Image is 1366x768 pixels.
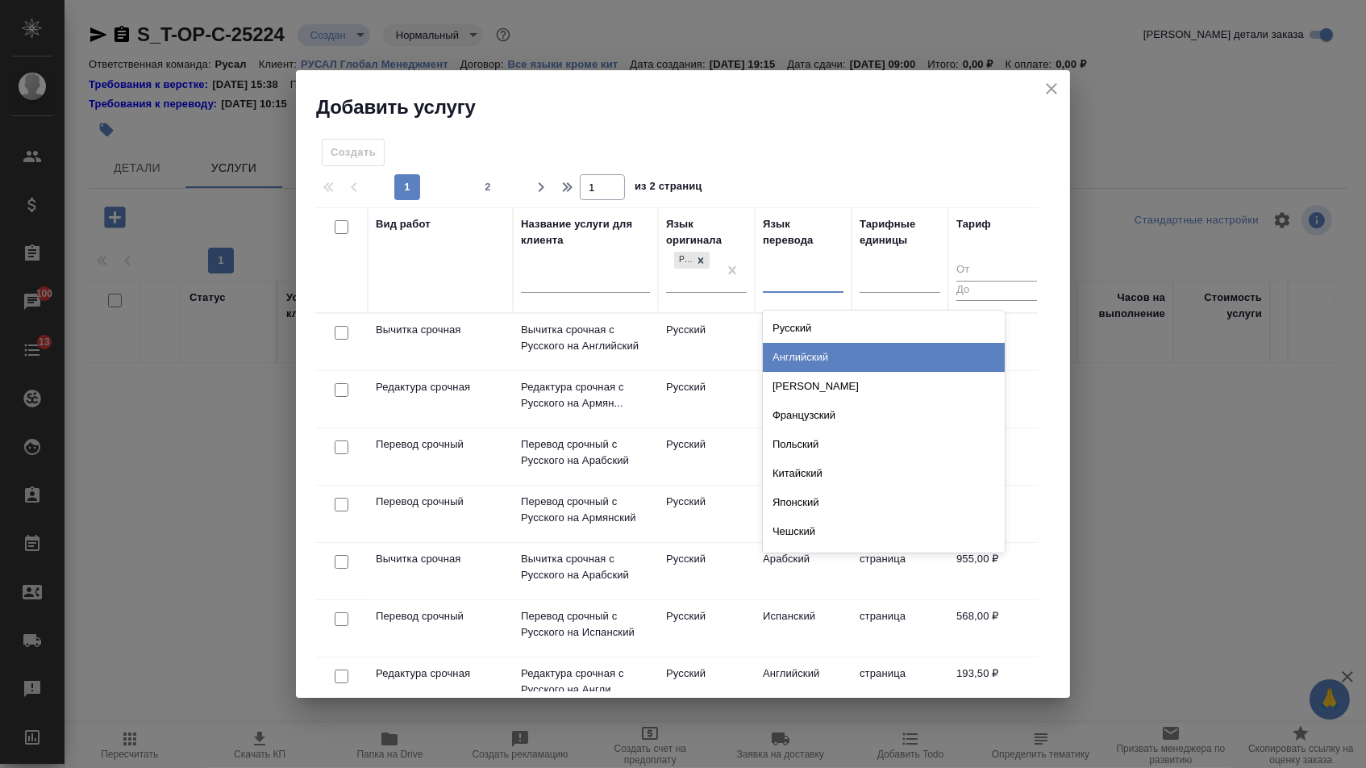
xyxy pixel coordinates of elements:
td: Арабский [755,543,852,599]
p: Перевод срочный [376,436,505,453]
p: Перевод срочный [376,494,505,510]
div: Название услуги для клиента [521,216,650,248]
div: Вид работ [376,216,431,232]
span: 2 [475,179,501,195]
td: 193,50 ₽ [948,657,1045,714]
div: Сербский [763,546,1005,575]
td: Русский [658,314,755,370]
td: страница [852,600,948,657]
p: Вычитка срочная с Русского на Арабский [521,551,650,583]
div: Чешский [763,517,1005,546]
td: Русский [658,657,755,714]
p: Перевод срочный с Русского на Испанский [521,608,650,641]
div: Русский [674,252,692,269]
div: Тариф [956,216,991,232]
td: Английский [755,657,852,714]
p: Перевод срочный с Русского на Арабский [521,436,650,469]
td: Испанский [755,600,852,657]
p: Редактура срочная [376,379,505,395]
div: [PERSON_NAME] [763,372,1005,401]
div: Язык перевода [763,216,843,248]
div: Русский [673,250,711,270]
p: Перевод срочный [376,608,505,624]
td: 568,00 ₽ [948,600,1045,657]
div: Английский [763,343,1005,372]
input: До [956,281,1037,301]
button: close [1039,77,1064,101]
td: Английский [755,314,852,370]
h2: Добавить услугу [316,94,1070,120]
p: Вычитка срочная [376,322,505,338]
td: Русский [658,486,755,542]
p: Редактура срочная с Русского на Англи... [521,666,650,698]
p: Вычитка срочная с Русского на Английский [521,322,650,354]
td: Русский [658,600,755,657]
p: Редактура срочная с Русского на Армян... [521,379,650,411]
td: страница [852,543,948,599]
p: Вычитка срочная [376,551,505,567]
span: из 2 страниц [635,177,702,200]
p: Перевод срочный с Русского на Армянский [521,494,650,526]
td: Арабский [755,428,852,485]
p: Редактура срочная [376,666,505,682]
div: Китайский [763,459,1005,488]
div: Французский [763,401,1005,430]
button: 2 [475,174,501,200]
input: От [956,261,1037,281]
td: 955,00 ₽ [948,543,1045,599]
td: Русский [658,371,755,428]
td: Армянский [755,371,852,428]
div: Русский [763,314,1005,343]
div: Японский [763,488,1005,517]
td: страница [852,657,948,714]
td: Русский [658,428,755,485]
td: Русский [658,543,755,599]
div: Тарифные единицы [860,216,940,248]
div: Язык оригинала [666,216,747,248]
td: Армянский [755,486,852,542]
div: Польский [763,430,1005,459]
